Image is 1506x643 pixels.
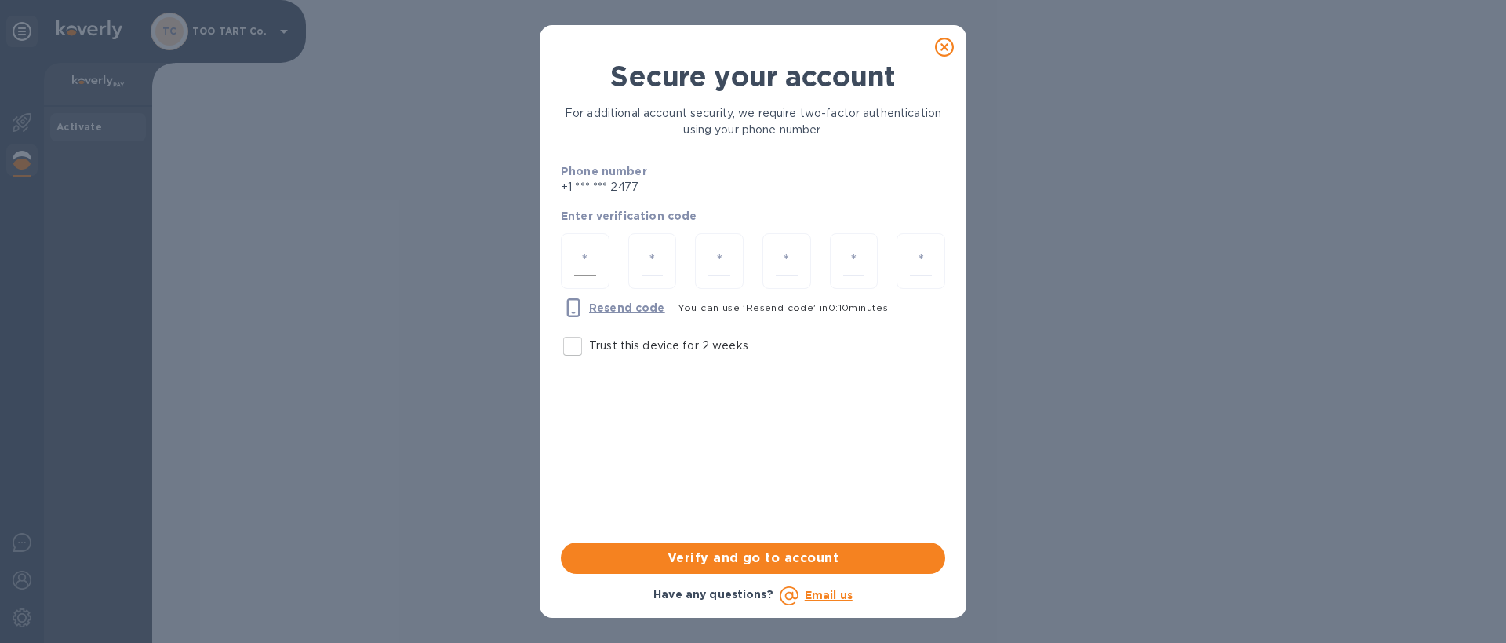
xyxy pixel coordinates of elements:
[589,301,665,314] u: Resend code
[805,589,853,601] a: Email us
[561,105,945,138] p: For additional account security, we require two-factor authentication using your phone number.
[573,549,933,568] span: Verify and go to account
[589,338,748,354] p: Trust this device for 2 weeks
[653,588,773,601] b: Have any questions?
[678,301,889,313] span: You can use 'Resend code' in 0 : 10 minutes
[561,208,945,224] p: Enter verification code
[561,543,945,574] button: Verify and go to account
[561,60,945,93] h1: Secure your account
[561,165,647,177] b: Phone number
